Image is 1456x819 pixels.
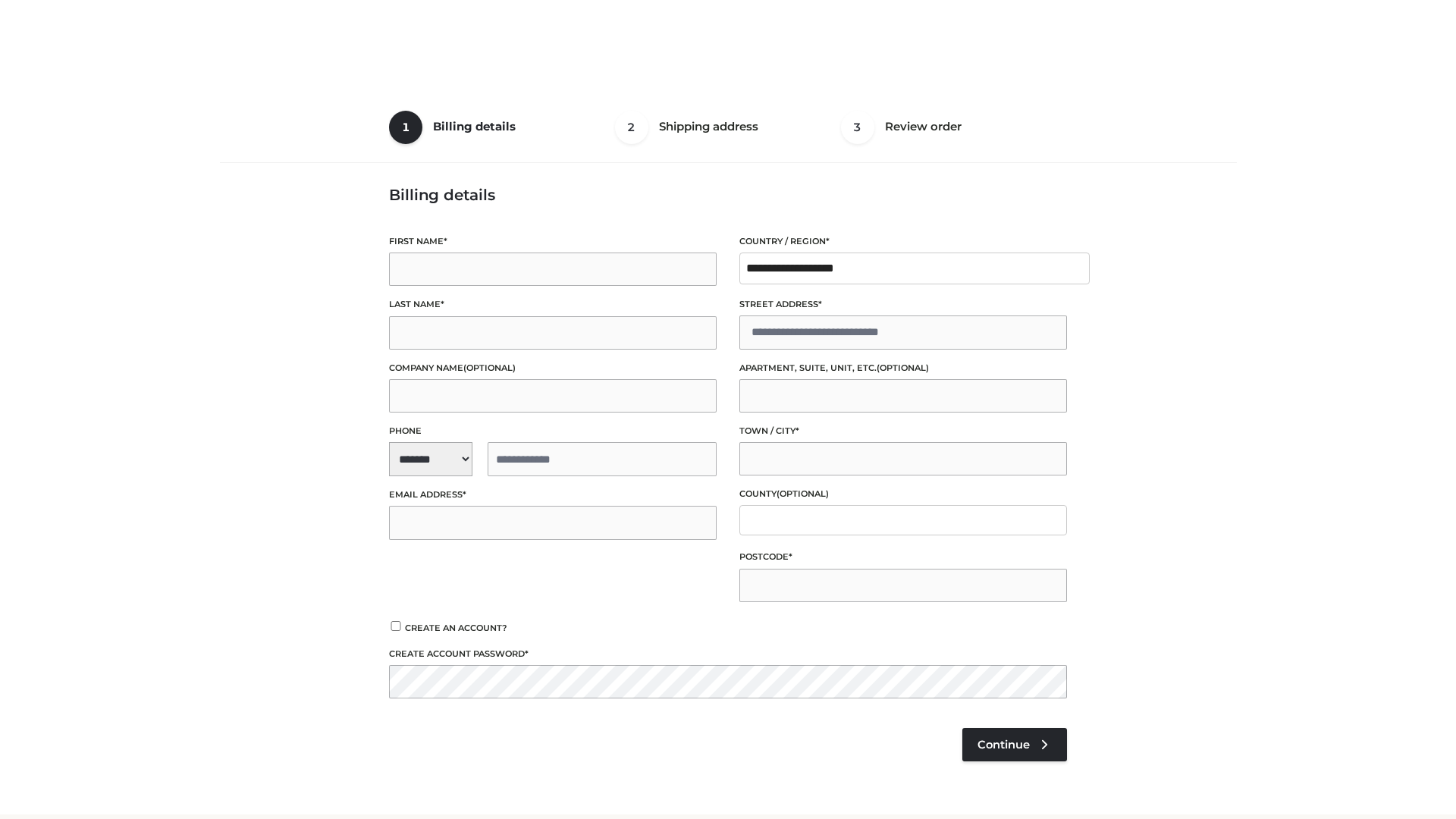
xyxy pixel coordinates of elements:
h3: Billing details [389,186,1067,204]
label: First name [389,234,717,249]
label: Last name [389,297,717,312]
span: Shipping address [659,119,758,133]
label: County [739,487,1067,501]
span: 1 [389,111,422,144]
label: Company name [389,361,717,375]
a: Continue [962,728,1067,761]
span: 2 [615,111,648,144]
span: Review order [885,119,962,133]
input: Create an account? [389,621,403,631]
label: Phone [389,424,717,438]
span: Billing details [433,119,516,133]
label: Email address [389,488,717,502]
span: (optional) [877,362,929,373]
label: Country / Region [739,234,1067,249]
label: Postcode [739,550,1067,564]
span: Continue [977,738,1030,752]
span: (optional) [463,362,516,373]
label: Create account password [389,647,1067,661]
span: (optional) [777,488,829,499]
label: Street address [739,297,1067,312]
label: Town / City [739,424,1067,438]
span: Create an account? [405,623,507,633]
span: 3 [841,111,874,144]
label: Apartment, suite, unit, etc. [739,361,1067,375]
